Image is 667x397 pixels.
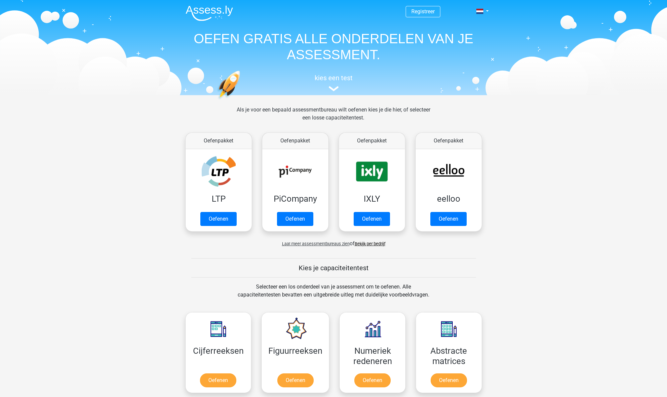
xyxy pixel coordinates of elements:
[277,212,313,226] a: Oefenen
[355,241,385,246] a: Bekijk per bedrijf
[191,264,476,272] h5: Kies je capaciteitentest
[180,31,487,63] h1: OEFEN GRATIS ALLE ONDERDELEN VAN JE ASSESSMENT.
[231,106,436,130] div: Als je voor een bepaald assessmentbureau wilt oefenen kies je die hier, of selecteer een losse ca...
[200,373,236,387] a: Oefenen
[200,212,237,226] a: Oefenen
[411,8,435,15] a: Registreer
[180,74,487,92] a: kies een test
[180,74,487,82] h5: kies een test
[231,283,436,307] div: Selecteer een los onderdeel van je assessment om te oefenen. Alle capaciteitentesten bevatten een...
[431,373,467,387] a: Oefenen
[217,71,266,131] img: oefenen
[282,241,350,246] span: Laat meer assessmentbureaus zien
[186,5,233,21] img: Assessly
[329,86,339,91] img: assessment
[354,212,390,226] a: Oefenen
[354,373,391,387] a: Oefenen
[180,234,487,248] div: of
[430,212,467,226] a: Oefenen
[277,373,314,387] a: Oefenen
